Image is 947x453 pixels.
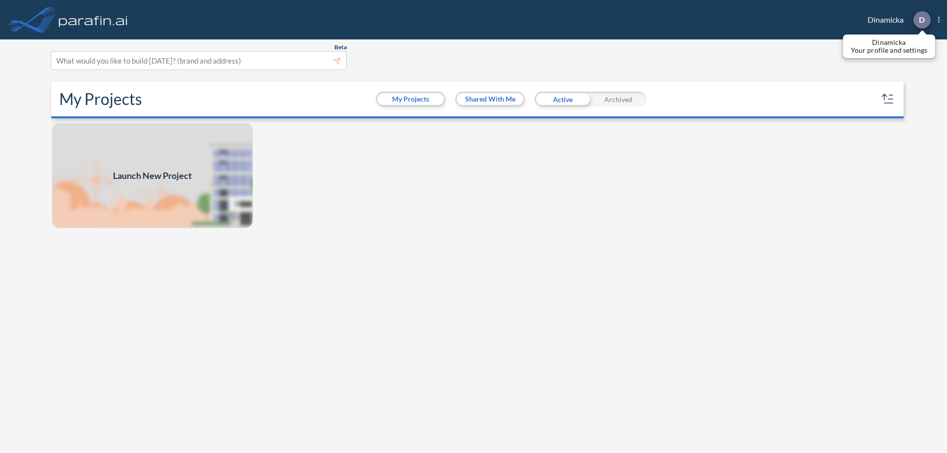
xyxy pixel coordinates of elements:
[919,15,925,24] p: D
[880,91,896,107] button: sort
[51,122,254,229] a: Launch New Project
[334,43,347,51] span: Beta
[853,11,940,29] div: Dinamicka
[851,46,927,54] p: Your profile and settings
[113,169,192,182] span: Launch New Project
[535,92,590,106] div: Active
[51,122,254,229] img: add
[377,93,444,105] button: My Projects
[57,10,130,30] img: logo
[59,90,142,108] h2: My Projects
[457,93,523,105] button: Shared With Me
[851,38,927,46] p: Dinamicka
[590,92,646,106] div: Archived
